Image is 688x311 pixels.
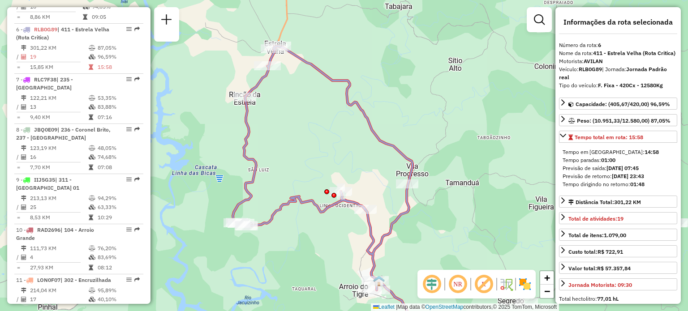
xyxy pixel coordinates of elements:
div: Valor total: [568,264,631,273]
i: Distância Total [21,246,26,251]
td: 123,19 KM [30,144,88,153]
span: Ocultar NR [447,273,469,295]
span: − [544,285,550,297]
i: Tempo total em rota [89,64,93,70]
i: % de utilização da cubagem [89,154,95,160]
td: 96,59% [97,52,140,61]
em: Rota exportada [134,277,140,282]
div: Motorista: [559,57,677,65]
td: 87,05% [97,43,140,52]
span: 8 - [16,126,111,141]
i: % de utilização do peso [89,196,95,201]
div: Tempo paradas: [563,156,674,164]
span: 9 - [16,176,79,191]
span: 7 - [16,76,73,91]
a: Exibir filtros [530,11,548,29]
i: Distância Total [21,288,26,293]
strong: 01:48 [630,181,645,187]
div: Número da rota: [559,41,677,49]
span: | 235 - [GEOGRAPHIC_DATA] [16,76,73,91]
em: Rota exportada [134,77,140,82]
td: 19 [30,52,88,61]
strong: 1.079,00 [604,232,626,239]
div: Distância Total: [568,198,641,206]
i: Tempo total em rota [89,215,93,220]
td: 27,93 KM [30,263,88,272]
a: Zoom out [540,285,554,298]
div: Tipo do veículo: [559,81,677,89]
td: 53,35% [97,94,140,102]
span: RAD2696 [37,226,60,233]
a: Jornada Motorista: 09:30 [559,278,677,290]
a: Total de atividades:19 [559,212,677,224]
i: % de utilização do peso [89,288,95,293]
i: % de utilização do peso [89,95,95,101]
i: Distância Total [21,45,26,51]
a: Valor total:R$ 57.357,84 [559,262,677,274]
em: Opções [126,227,132,232]
div: Veículo: [559,65,677,81]
span: JBQ0E09 [34,126,57,133]
span: Exibir rótulo [473,273,494,295]
img: Fluxo de ruas [499,277,513,291]
i: % de utilização da cubagem [89,54,95,60]
strong: 411 - Estrela Velha (Rota Critica) [593,50,675,56]
i: Distância Total [21,95,26,101]
a: Peso: (10.951,33/12.580,00) 87,05% [559,114,677,126]
i: % de utilização da cubagem [89,255,95,260]
strong: F. Fixa - 420Cx - 12580Kg [598,82,663,89]
div: Tempo em [GEOGRAPHIC_DATA]: [563,148,674,156]
td: 15,85 KM [30,63,88,72]
i: Tempo total em rota [89,165,93,170]
td: 08:12 [97,263,140,272]
td: 111,73 KM [30,244,88,253]
em: Opções [126,177,132,182]
td: 122,21 KM [30,94,88,102]
i: % de utilização da cubagem [89,297,95,302]
span: Ocultar deslocamento [421,273,443,295]
div: Nome da rota: [559,49,677,57]
div: Previsão de retorno: [563,172,674,180]
span: IIJ5G35 [34,176,55,183]
em: Rota exportada [134,227,140,232]
i: Total de Atividades [21,255,26,260]
td: 213,13 KM [30,194,88,203]
td: 09:05 [91,13,135,21]
em: Opções [126,127,132,132]
td: 214,04 KM [30,286,88,295]
img: Arroio do Tigre [373,275,385,287]
span: 6 - [16,26,109,41]
span: Tempo total em rota: 15:58 [575,134,643,141]
i: % de utilização do peso [89,145,95,151]
td: / [16,295,21,304]
div: Previsão de saída: [563,164,674,172]
strong: 14:58 [645,149,659,155]
td: = [16,263,21,272]
h4: Informações da rota selecionada [559,18,677,26]
a: Total de itens:1.079,00 [559,229,677,241]
td: 13 [30,102,88,111]
a: Tempo total em rota: 15:58 [559,131,677,143]
td: 4 [30,253,88,262]
span: | 236 - Coronel Brito, 237 - [GEOGRAPHIC_DATA] [16,126,111,141]
em: Rota exportada [134,177,140,182]
strong: 01:00 [601,157,615,163]
td: 76,20% [97,244,140,253]
strong: R$ 57.357,84 [597,265,631,272]
a: OpenStreetMap [426,304,464,310]
strong: RLB0G89 [579,66,602,72]
strong: [DATE] 07:45 [606,165,639,171]
em: Rota exportada [134,26,140,32]
td: = [16,163,21,172]
div: Map data © contributors,© 2025 TomTom, Microsoft [371,303,559,311]
span: | 302 - Encruzilhada [60,277,111,283]
i: Total de Atividades [21,54,26,60]
a: Distância Total:301,22 KM [559,196,677,208]
i: Total de Atividades [21,104,26,110]
i: Distância Total [21,145,26,151]
td: / [16,153,21,162]
td: 9,40 KM [30,113,88,122]
td: = [16,13,21,21]
td: / [16,52,21,61]
span: + [544,272,550,283]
